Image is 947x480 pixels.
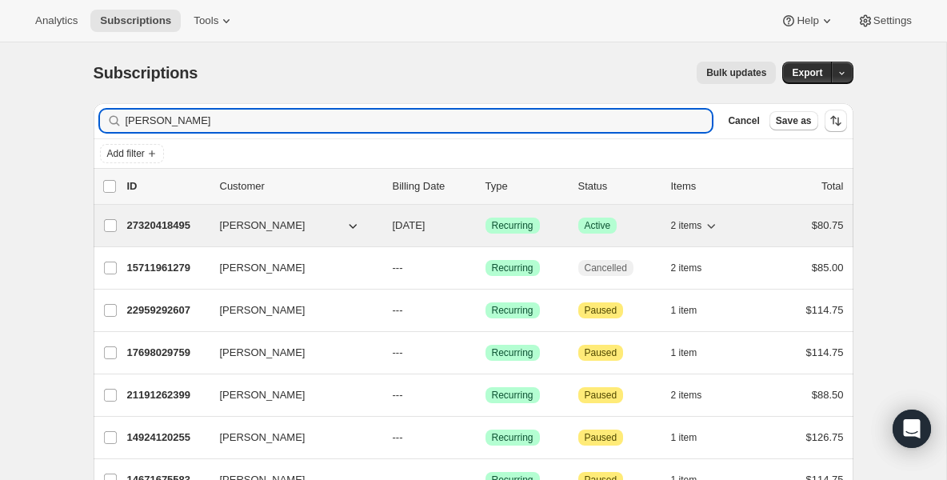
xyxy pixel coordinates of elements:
[127,426,844,449] div: 14924120255[PERSON_NAME]---SuccessRecurringAttentionPaused1 item$126.75
[220,178,380,194] p: Customer
[769,111,818,130] button: Save as
[393,431,403,443] span: ---
[210,213,370,238] button: [PERSON_NAME]
[671,389,702,402] span: 2 items
[127,178,207,194] p: ID
[220,302,306,318] span: [PERSON_NAME]
[797,14,818,27] span: Help
[697,62,776,84] button: Bulk updates
[671,431,697,444] span: 1 item
[210,425,370,450] button: [PERSON_NAME]
[127,430,207,446] p: 14924120255
[26,10,87,32] button: Analytics
[127,302,207,318] p: 22959292607
[210,255,370,281] button: [PERSON_NAME]
[806,346,844,358] span: $114.75
[728,114,759,127] span: Cancel
[393,304,403,316] span: ---
[35,14,78,27] span: Analytics
[782,62,832,84] button: Export
[812,262,844,274] span: $85.00
[825,110,847,132] button: Sort the results
[393,262,403,274] span: ---
[671,299,715,322] button: 1 item
[127,387,207,403] p: 21191262399
[127,257,844,279] div: 15711961279[PERSON_NAME]---SuccessRecurringCancelled2 items$85.00
[485,178,565,194] div: Type
[210,340,370,366] button: [PERSON_NAME]
[393,178,473,194] p: Billing Date
[90,10,181,32] button: Subscriptions
[492,262,533,274] span: Recurring
[127,260,207,276] p: 15711961279
[812,219,844,231] span: $80.75
[492,431,533,444] span: Recurring
[127,218,207,234] p: 27320418495
[585,262,627,274] span: Cancelled
[671,426,715,449] button: 1 item
[585,431,617,444] span: Paused
[100,144,164,163] button: Add filter
[671,346,697,359] span: 1 item
[806,304,844,316] span: $114.75
[585,304,617,317] span: Paused
[127,214,844,237] div: 27320418495[PERSON_NAME][DATE]SuccessRecurringSuccessActive2 items$80.75
[671,304,697,317] span: 1 item
[771,10,844,32] button: Help
[893,410,931,448] div: Open Intercom Messenger
[492,219,533,232] span: Recurring
[220,387,306,403] span: [PERSON_NAME]
[821,178,843,194] p: Total
[127,178,844,194] div: IDCustomerBilling DateTypeStatusItemsTotal
[220,345,306,361] span: [PERSON_NAME]
[127,345,207,361] p: 17698029759
[220,430,306,446] span: [PERSON_NAME]
[671,384,720,406] button: 2 items
[94,64,198,82] span: Subscriptions
[393,389,403,401] span: ---
[806,431,844,443] span: $126.75
[492,304,533,317] span: Recurring
[776,114,812,127] span: Save as
[127,384,844,406] div: 21191262399[PERSON_NAME]---SuccessRecurringAttentionPaused2 items$88.50
[671,342,715,364] button: 1 item
[107,147,145,160] span: Add filter
[812,389,844,401] span: $88.50
[393,219,426,231] span: [DATE]
[127,299,844,322] div: 22959292607[PERSON_NAME]---SuccessRecurringAttentionPaused1 item$114.75
[585,219,611,232] span: Active
[671,262,702,274] span: 2 items
[100,14,171,27] span: Subscriptions
[671,219,702,232] span: 2 items
[706,66,766,79] span: Bulk updates
[671,257,720,279] button: 2 items
[184,10,244,32] button: Tools
[721,111,765,130] button: Cancel
[578,178,658,194] p: Status
[220,260,306,276] span: [PERSON_NAME]
[492,346,533,359] span: Recurring
[127,342,844,364] div: 17698029759[PERSON_NAME]---SuccessRecurringAttentionPaused1 item$114.75
[220,218,306,234] span: [PERSON_NAME]
[848,10,921,32] button: Settings
[671,178,751,194] div: Items
[671,214,720,237] button: 2 items
[873,14,912,27] span: Settings
[585,346,617,359] span: Paused
[194,14,218,27] span: Tools
[210,298,370,323] button: [PERSON_NAME]
[210,382,370,408] button: [PERSON_NAME]
[393,346,403,358] span: ---
[492,389,533,402] span: Recurring
[585,389,617,402] span: Paused
[792,66,822,79] span: Export
[126,110,713,132] input: Filter subscribers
